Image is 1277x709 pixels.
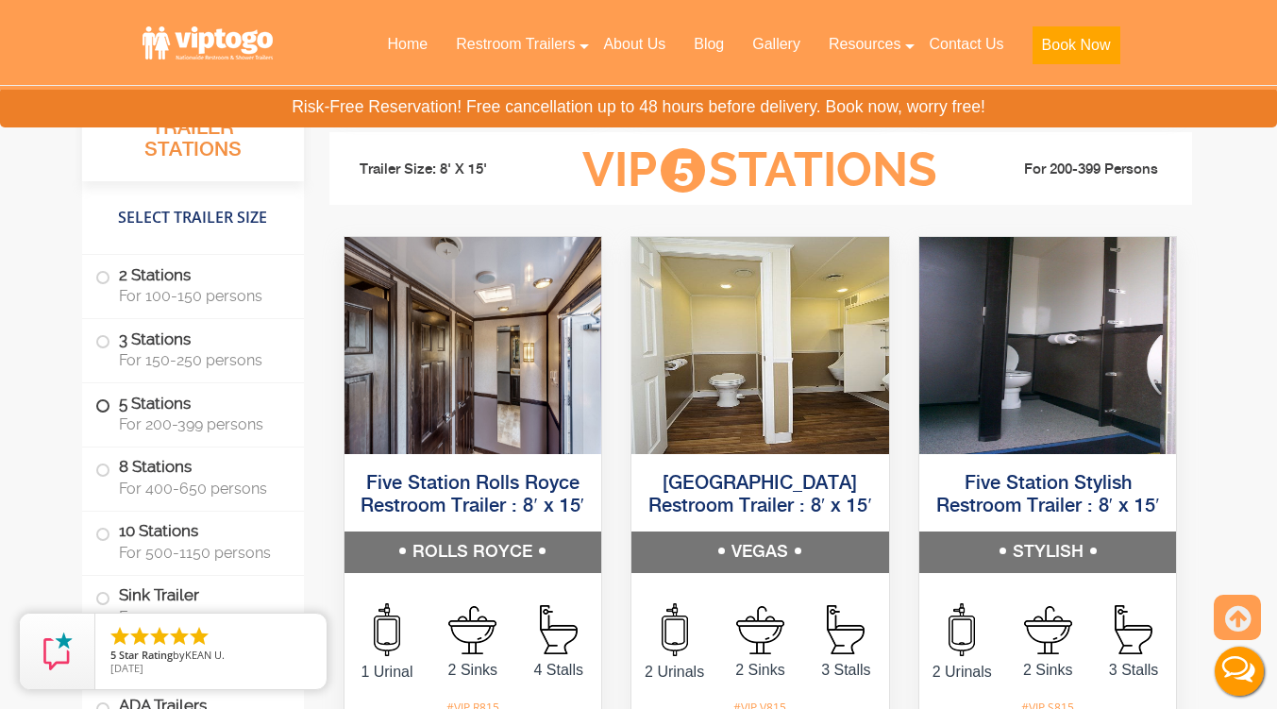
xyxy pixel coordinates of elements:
[589,24,680,65] a: About Us
[553,144,966,196] h3: VIP Stations
[128,625,151,648] li: 
[82,90,304,181] h3: All Restroom Trailer Stations
[110,661,143,675] span: [DATE]
[119,288,281,306] span: For 100-150 persons
[119,352,281,370] span: For 150-250 persons
[119,544,281,562] span: For 500-1150 persons
[915,24,1017,65] a: Contact Us
[1115,605,1152,654] img: an icon of stall
[648,474,872,516] a: [GEOGRAPHIC_DATA] Restroom Trailer : 8′ x 15′
[919,237,1177,454] img: Full view of five station restroom trailer with two separate doors for men and women
[442,24,589,65] a: Restroom Trailers
[374,603,400,656] img: an icon of urinal
[815,24,915,65] a: Resources
[95,576,291,634] label: Sink Trailer
[631,661,717,684] span: 2 Urinals
[680,24,738,65] a: Blog
[343,142,554,198] li: Trailer Size: 8' X 15'
[967,159,1179,181] li: For 200-399 Persons
[949,603,975,656] img: an icon of urinal
[110,650,311,663] span: by
[736,606,784,654] img: an icon of sink
[631,237,889,454] img: Full view of five station restroom trailer with two separate doors for men and women
[95,448,291,507] label: 8 Stations
[1024,606,1072,654] img: an icon of sink
[344,237,602,454] img: Full view of five station restroom trailer with two separate doors for men and women
[803,659,889,682] span: 3 Stalls
[344,661,430,684] span: 1 Urinal
[109,625,131,648] li: 
[540,605,578,654] img: an icon of stall
[119,416,281,434] span: For 200-399 persons
[429,659,515,682] span: 2 Sinks
[148,625,171,648] li: 
[95,512,291,570] label: 10 Stations
[119,480,281,498] span: For 400-650 persons
[110,648,116,662] span: 5
[95,320,291,379] label: 3 Stations
[361,474,584,516] a: Five Station Rolls Royce Restroom Trailer : 8′ x 15′
[119,608,281,626] span: For 500-1000 persons
[515,659,601,682] span: 4 Stalls
[344,532,602,573] h5: ROLLS ROYCE
[1033,26,1120,64] button: Book Now
[738,24,815,65] a: Gallery
[1005,659,1091,682] span: 2 Sinks
[919,661,1005,684] span: 2 Urinals
[631,532,889,573] h5: VEGAS
[827,605,865,654] img: an icon of stall
[185,648,225,662] span: KEAN U.
[1018,24,1134,76] a: Book Now
[936,474,1160,516] a: Five Station Stylish Restroom Trailer : 8′ x 15′
[717,659,803,682] span: 2 Sinks
[82,191,304,245] h4: Select Trailer Size
[1091,659,1177,682] span: 3 Stalls
[662,603,688,656] img: an icon of urinal
[168,625,191,648] li: 
[39,633,76,670] img: Review Rating
[188,625,210,648] li: 
[661,148,705,193] span: 5
[373,24,442,65] a: Home
[919,532,1177,573] h5: STYLISH
[95,256,291,314] label: 2 Stations
[119,648,173,662] span: Star Rating
[95,384,291,443] label: 5 Stations
[1201,633,1277,709] button: Live Chat
[448,606,496,654] img: an icon of sink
